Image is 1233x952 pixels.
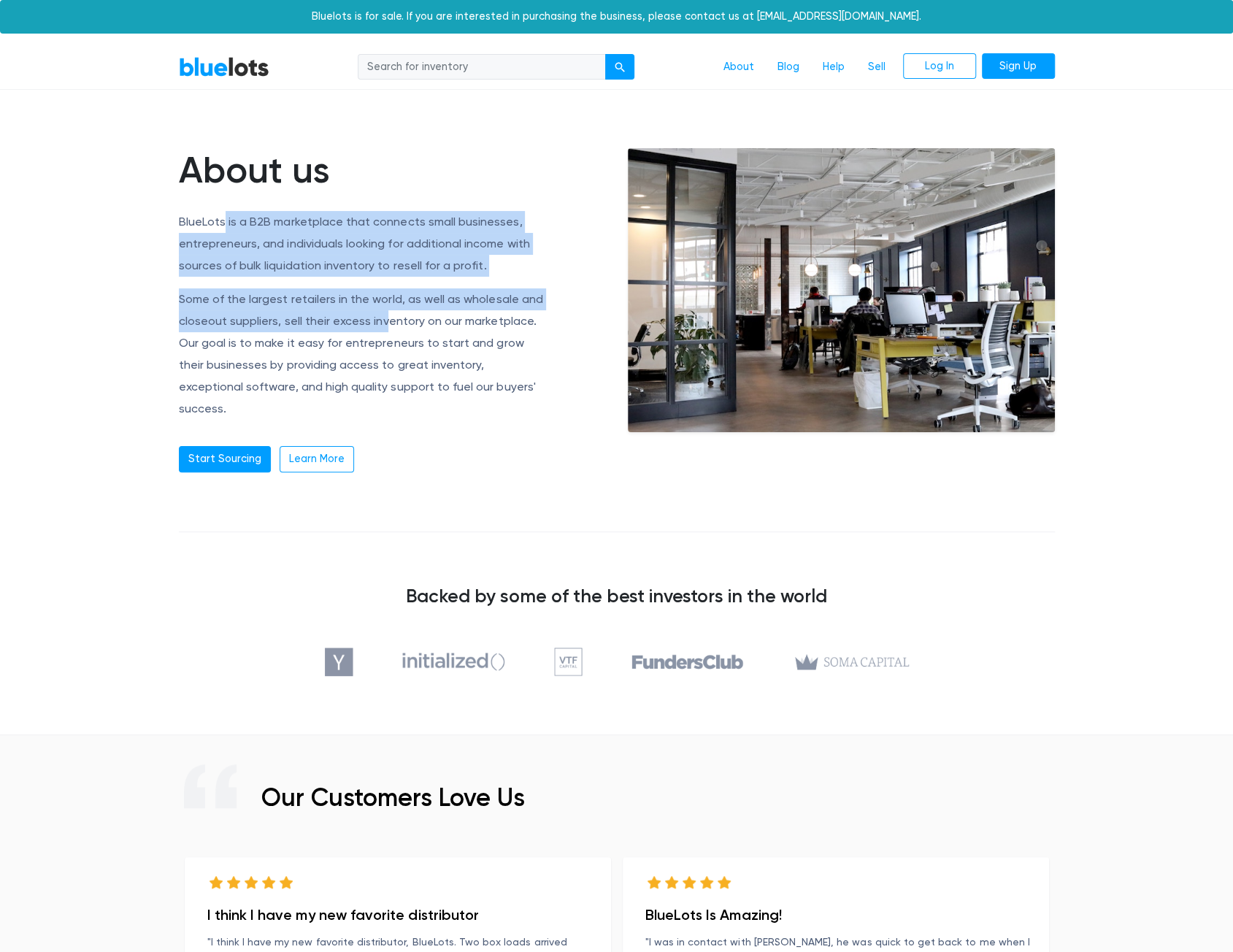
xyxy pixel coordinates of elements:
a: Start Sourcing [179,446,271,472]
a: Log In [903,53,976,80]
input: Search for inventory [358,54,606,80]
p: BlueLots is a B2B marketplace that connects small businesses, entrepreneurs, and individuals look... [179,211,548,277]
a: Help [811,53,856,81]
a: BlueLots [179,56,269,77]
a: Sign Up [982,53,1055,80]
h4: BlueLots Is Amazing! [645,906,1034,924]
h2: Our Customers Love Us [179,764,525,813]
img: investors-5810ae37ad836bd4b514f5b0925ed1975c51720d37f783dda43536e0f67d61f6.png [325,648,909,676]
a: About [712,53,766,81]
a: Learn More [280,446,354,472]
a: Blog [766,53,811,81]
h4: I think I have my new favorite distributor [207,906,596,924]
h3: Backed by some of the best investors in the world [179,585,1055,607]
a: Sell [856,53,897,81]
p: Some of the largest retailers in the world, as well as wholesale and closeout suppliers, sell the... [179,288,548,420]
h1: About us [179,148,548,192]
img: office-e6e871ac0602a9b363ffc73e1d17013cb30894adc08fbdb38787864bb9a1d2fe.jpg [628,148,1055,433]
